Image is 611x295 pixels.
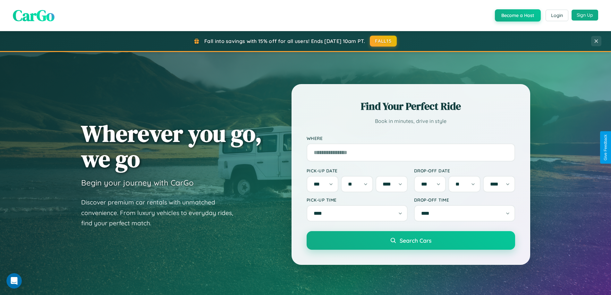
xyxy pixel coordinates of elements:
iframe: Intercom live chat [6,273,22,289]
button: Login [546,10,568,21]
h3: Begin your journey with CarGo [81,178,194,187]
h2: Find Your Perfect Ride [307,99,515,113]
span: CarGo [13,5,55,26]
button: Sign Up [572,10,598,21]
span: Search Cars [400,237,431,244]
button: Search Cars [307,231,515,250]
p: Book in minutes, drive in style [307,117,515,126]
label: Drop-off Date [414,168,515,173]
p: Discover premium car rentals with unmatched convenience. From luxury vehicles to everyday rides, ... [81,197,242,229]
label: Drop-off Time [414,197,515,203]
div: Give Feedback [603,134,608,161]
button: FALL15 [370,36,397,47]
label: Pick-up Time [307,197,408,203]
h1: Wherever you go, we go [81,121,262,171]
label: Where [307,135,515,141]
button: Become a Host [495,9,541,22]
span: Fall into savings with 15% off for all users! Ends [DATE] 10am PT. [204,38,365,44]
label: Pick-up Date [307,168,408,173]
